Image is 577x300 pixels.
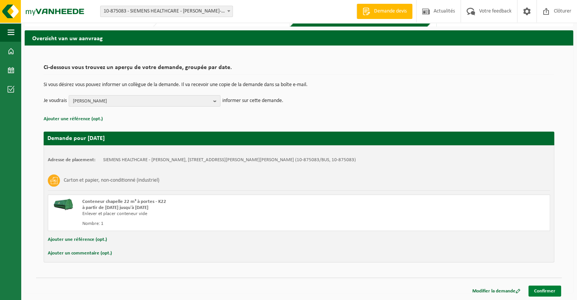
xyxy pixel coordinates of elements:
span: 10-875083 - SIEMENS HEALTHCARE - WAUTHIER BRAINE - WAUTHIER-BRAINE [101,6,233,17]
button: Ajouter une référence (opt.) [44,114,103,124]
span: Demande devis [372,8,409,15]
h2: Overzicht van uw aanvraag [25,30,573,45]
button: [PERSON_NAME] [69,95,220,107]
strong: à partir de [DATE] jusqu'à [DATE] [82,205,148,210]
div: Nombre: 1 [82,221,329,227]
span: 10-875083 - SIEMENS HEALTHCARE - WAUTHIER BRAINE - WAUTHIER-BRAINE [100,6,233,17]
p: Je voudrais [44,95,67,107]
h3: Carton et papier, non-conditionné (industriel) [64,174,159,187]
p: Si vous désirez vous pouvez informer un collègue de la demande. Il va recevoir une copie de la de... [44,82,554,88]
img: HK-XK-22-GN-00.png [52,199,75,210]
h2: Ci-dessous vous trouvez un aperçu de votre demande, groupée par date. [44,64,554,75]
a: Modifier la demande [467,286,526,297]
div: Enlever et placer conteneur vide [82,211,329,217]
strong: Adresse de placement: [48,157,96,162]
strong: Demande pour [DATE] [47,135,105,141]
span: [PERSON_NAME] [73,96,210,107]
button: Ajouter un commentaire (opt.) [48,248,112,258]
a: Demande devis [357,4,412,19]
td: SIEMENS HEALTHCARE - [PERSON_NAME], [STREET_ADDRESS][PERSON_NAME][PERSON_NAME] (10-875083/BUS, 10... [103,157,356,163]
span: Conteneur chapelle 22 m³ à portes - K22 [82,199,166,204]
button: Ajouter une référence (opt.) [48,235,107,245]
a: Confirmer [528,286,561,297]
p: informer sur cette demande. [222,95,283,107]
